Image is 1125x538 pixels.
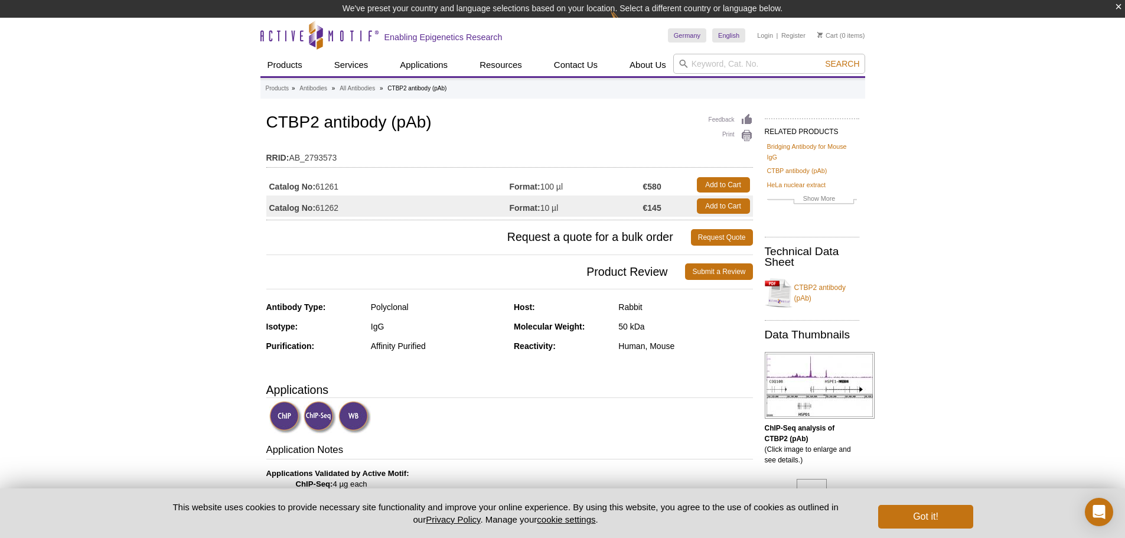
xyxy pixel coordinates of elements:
[304,401,336,433] img: ChIP-Seq Validated
[817,28,865,43] li: (0 items)
[299,83,327,94] a: Antibodies
[709,113,753,126] a: Feedback
[709,129,753,142] a: Print
[610,9,641,37] img: Change Here
[332,85,335,92] li: »
[510,195,643,217] td: 10 µl
[510,174,643,195] td: 100 µl
[697,198,750,214] a: Add to Cart
[514,341,556,351] strong: Reactivity:
[380,85,383,92] li: »
[327,54,376,76] a: Services
[767,180,826,190] a: HeLa nuclear extract
[266,381,753,399] h3: Applications
[765,352,875,419] img: ChIP-Seq analysis of CTBP2 (pAb)
[266,83,289,94] a: Products
[673,54,865,74] input: Keyword, Cat. No.
[643,203,661,213] strong: €145
[266,195,510,217] td: 61262
[767,141,857,162] a: Bridging Antibody for Mouse IgG
[371,321,505,332] div: IgG
[777,28,778,43] li: |
[510,203,540,213] strong: Format:
[817,32,823,38] img: Your Cart
[765,423,859,465] p: (Click image to enlarge and see details.)
[757,31,773,40] a: Login
[266,263,686,280] span: Product Review
[371,341,505,351] div: Affinity Purified
[767,193,857,207] a: Show More
[296,480,333,488] strong: ChIP-Seq:
[266,174,510,195] td: 61261
[384,32,503,43] h2: Enabling Epigenetics Research
[691,229,753,246] a: Request Quote
[821,58,863,69] button: Search
[825,59,859,69] span: Search
[765,246,859,268] h2: Technical Data Sheet
[371,302,505,312] div: Polyclonal
[266,322,298,331] strong: Isotype:
[618,321,752,332] div: 50 kDa
[292,85,295,92] li: »
[685,263,752,280] a: Submit a Review
[266,443,753,459] h3: Application Notes
[765,330,859,340] h2: Data Thumbnails
[514,322,585,331] strong: Molecular Weight:
[765,275,859,311] a: CTBP2 antibody (pAb)
[765,424,835,443] b: ChIP-Seq analysis of CTBP2 (pAb)
[767,165,827,176] a: CTBP antibody (pAb)
[618,302,752,312] div: Rabbit
[878,505,973,529] button: Got it!
[260,54,309,76] a: Products
[152,501,859,526] p: This website uses cookies to provide necessary site functionality and improve your online experie...
[269,401,302,433] img: ChIP Validated
[269,203,316,213] strong: Catalog No:
[340,83,375,94] a: All Antibodies
[266,145,753,164] td: AB_2793573
[510,181,540,192] strong: Format:
[622,54,673,76] a: About Us
[668,28,706,43] a: Germany
[712,28,745,43] a: English
[765,118,859,139] h2: RELATED PRODUCTS
[537,514,595,524] button: cookie settings
[697,177,750,193] a: Add to Cart
[269,181,316,192] strong: Catalog No:
[266,229,691,246] span: Request a quote for a bulk order
[547,54,605,76] a: Contact Us
[266,152,289,163] strong: RRID:
[387,85,446,92] li: CTBP2 antibody (pAb)
[266,113,753,133] h1: CTBP2 antibody (pAb)
[393,54,455,76] a: Applications
[618,341,752,351] div: Human, Mouse
[1085,498,1113,526] div: Open Intercom Messenger
[514,302,535,312] strong: Host:
[266,469,409,478] b: Applications Validated by Active Motif:
[643,181,661,192] strong: €580
[266,302,326,312] strong: Antibody Type:
[338,401,371,433] img: Western Blot Validated
[426,514,480,524] a: Privacy Policy
[817,31,838,40] a: Cart
[781,31,806,40] a: Register
[472,54,529,76] a: Resources
[266,341,315,351] strong: Purification:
